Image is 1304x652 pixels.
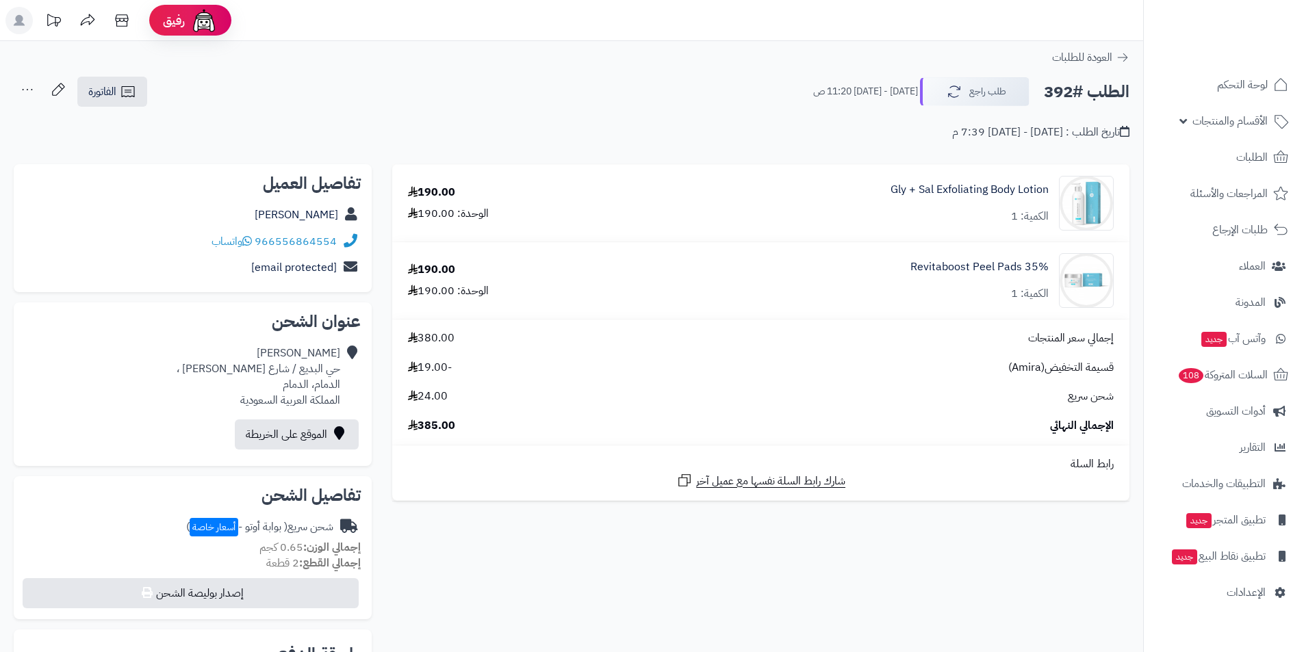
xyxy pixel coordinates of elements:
[1011,286,1049,302] div: الكمية: 1
[891,182,1049,198] a: Gly + Sal Exfoliating Body Lotion
[1177,365,1268,384] span: السلات المتروكة
[1011,209,1049,224] div: الكمية: 1
[1152,141,1296,174] a: الطلبات
[1152,576,1296,609] a: الإعدادات
[1179,368,1203,383] span: 108
[23,578,359,608] button: إصدار بوليصة الشحن
[1236,293,1266,312] span: المدونة
[255,207,338,223] a: [PERSON_NAME]
[1152,286,1296,319] a: المدونة
[190,7,218,34] img: ai-face.png
[88,83,116,100] span: الفاتورة
[235,419,359,449] a: الموقع على الخريطة
[408,360,452,376] span: -19.00
[1192,112,1268,131] span: الأقسام والمنتجات
[1152,467,1296,500] a: التطبيقات والخدمات
[1186,513,1212,528] span: جديد
[1060,253,1113,308] img: 1738155276-revita-7_11zon-90x90.jpg
[1185,510,1266,530] span: تطبيق المتجر
[186,519,333,535] div: شحن سريع
[1152,504,1296,536] a: تطبيق المتجرجديد
[25,175,361,192] h2: تفاصيل العميل
[1200,329,1266,348] span: وآتس آب
[1152,358,1296,391] a: السلات المتروكة108
[266,555,361,571] small: 2 قطعة
[1190,184,1268,203] span: المراجعات والأسئلة
[920,77,1030,106] button: طلب راجع
[251,259,337,276] a: [email protected]
[1152,540,1296,573] a: تطبيق نقاط البيعجديد
[676,472,845,489] a: شارك رابط السلة نفسها مع عميل آخر
[299,555,361,571] strong: إجمالي القطع:
[910,259,1049,275] a: Revitaboost Peel Pads 35%
[408,283,489,299] div: الوحدة: 190.00
[1152,213,1296,246] a: طلبات الإرجاع
[1052,49,1112,66] span: العودة للطلبات
[1227,583,1266,602] span: الإعدادات
[1171,547,1266,566] span: تطبيق نقاط البيع
[190,518,238,536] span: أسعار خاصة
[408,330,455,346] span: 380.00
[408,206,489,222] div: الوحدة: 190.00
[1152,431,1296,464] a: التقارير
[1060,176,1113,231] img: 1738155329-gly_lotion_blue_6_updated_11zon-90x90.jpg
[1068,389,1114,404] span: شحن سريع
[36,7,71,38] a: تحديثات المنصة
[952,125,1129,140] div: تاريخ الطلب : [DATE] - [DATE] 7:39 م
[212,233,252,250] a: واتساب
[408,185,455,200] div: 190.00
[25,487,361,504] h2: تفاصيل الشحن
[1217,75,1268,94] span: لوحة التحكم
[1008,360,1114,376] span: قسيمة التخفيض(Amira)
[1172,549,1197,564] span: جديد
[77,77,147,107] a: الفاتورة
[1236,148,1268,167] span: الطلبات
[163,12,185,29] span: رفيق
[1240,438,1266,457] span: التقارير
[1212,220,1268,239] span: طلبات الإرجاع
[408,389,448,404] span: 24.00
[186,519,287,535] span: ( بوابة أوتو - )
[177,345,340,408] div: [PERSON_NAME] حي البديع / شارع [PERSON_NAME] ، الدمام، الدمام المملكة العربية السعودية
[1050,418,1114,434] span: الإجمالي النهائي
[1201,332,1227,347] span: جديد
[1182,474,1266,493] span: التطبيقات والخدمات
[1152,68,1296,101] a: لوحة التحكم
[813,85,918,99] small: [DATE] - [DATE] 11:20 ص
[303,539,361,556] strong: إجمالي الوزن:
[1044,78,1129,106] h2: الطلب #392
[696,473,845,489] span: شارك رابط السلة نفسها مع عميل آخر
[398,456,1124,472] div: رابط السلة
[1152,250,1296,283] a: العملاء
[1028,330,1114,346] span: إجمالي سعر المنتجات
[1052,49,1129,66] a: العودة للطلبات
[1211,10,1291,39] img: logo-2.png
[1206,402,1266,421] span: أدوات التسويق
[1152,322,1296,355] a: وآتس آبجديد
[259,539,361,556] small: 0.65 كجم
[25,313,361,330] h2: عنوان الشحن
[1152,395,1296,428] a: أدوات التسويق
[408,418,455,434] span: 385.00
[408,262,455,278] div: 190.00
[1239,257,1266,276] span: العملاء
[255,233,337,250] a: 966556864554
[1152,177,1296,210] a: المراجعات والأسئلة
